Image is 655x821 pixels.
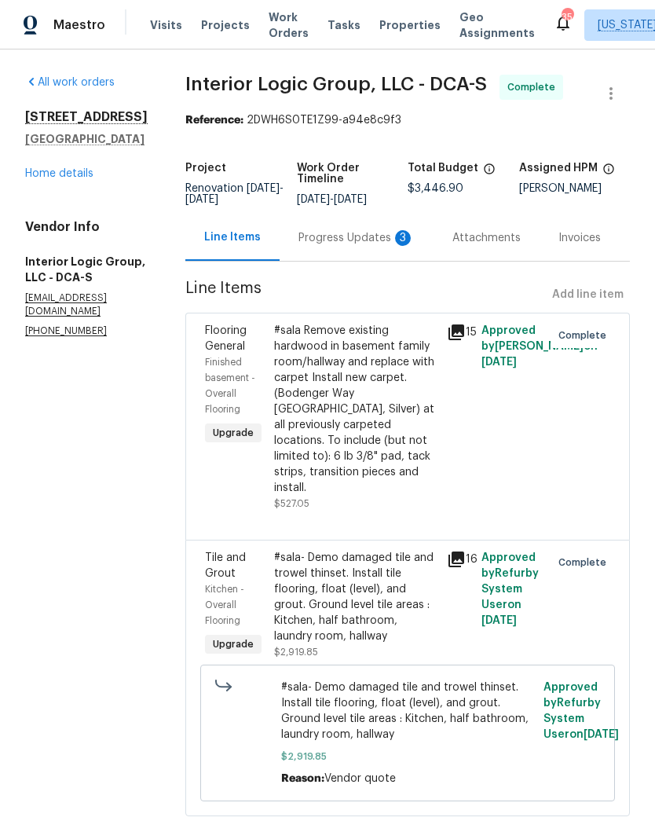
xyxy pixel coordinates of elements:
[185,115,243,126] b: Reference:
[584,729,619,740] span: [DATE]
[379,17,441,33] span: Properties
[25,254,148,285] h5: Interior Logic Group, LLC - DCA-S
[297,194,330,205] span: [DATE]
[274,550,437,644] div: #sala- Demo damaged tile and trowel thinset. Install tile flooring, float (level), and grout. Gro...
[507,79,562,95] span: Complete
[53,17,105,33] span: Maestro
[447,550,472,569] div: 16
[408,183,463,194] span: $3,446.90
[558,230,601,246] div: Invoices
[452,230,521,246] div: Attachments
[562,9,573,25] div: 35
[459,9,535,41] span: Geo Assignments
[327,20,360,31] span: Tasks
[25,219,148,235] h4: Vendor Info
[185,280,546,310] span: Line Items
[205,325,247,352] span: Flooring General
[298,230,415,246] div: Progress Updates
[185,194,218,205] span: [DATE]
[281,749,535,764] span: $2,919.85
[543,682,619,740] span: Approved by Refurby System User on
[207,425,260,441] span: Upgrade
[558,328,613,343] span: Complete
[519,163,598,174] h5: Assigned HPM
[207,636,260,652] span: Upgrade
[150,17,182,33] span: Visits
[334,194,367,205] span: [DATE]
[185,183,284,205] span: -
[274,499,309,508] span: $527.05
[205,552,246,579] span: Tile and Grout
[185,112,630,128] div: 2DWH6S0TE1Z99-a94e8c9f3
[205,357,255,414] span: Finished basement - Overall Flooring
[297,163,408,185] h5: Work Order Timeline
[324,773,396,784] span: Vendor quote
[274,647,318,657] span: $2,919.85
[281,680,535,742] span: #sala- Demo damaged tile and trowel thinset. Install tile flooring, float (level), and grout. Gro...
[269,9,309,41] span: Work Orders
[185,163,226,174] h5: Project
[204,229,261,245] div: Line Items
[481,552,539,626] span: Approved by Refurby System User on
[281,773,324,784] span: Reason:
[201,17,250,33] span: Projects
[481,325,598,368] span: Approved by [PERSON_NAME] on
[558,555,613,570] span: Complete
[481,615,517,626] span: [DATE]
[205,585,244,625] span: Kitchen - Overall Flooring
[185,75,487,93] span: Interior Logic Group, LLC - DCA-S
[519,183,631,194] div: [PERSON_NAME]
[25,168,93,179] a: Home details
[483,163,496,183] span: The total cost of line items that have been proposed by Opendoor. This sum includes line items th...
[247,183,280,194] span: [DATE]
[408,163,478,174] h5: Total Budget
[602,163,615,183] span: The hpm assigned to this work order.
[481,357,517,368] span: [DATE]
[25,77,115,88] a: All work orders
[297,194,367,205] span: -
[185,183,284,205] span: Renovation
[274,323,437,496] div: #sala Remove existing hardwood in basement family room/hallway and replace with carpet Install ne...
[395,230,411,246] div: 3
[447,323,472,342] div: 15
